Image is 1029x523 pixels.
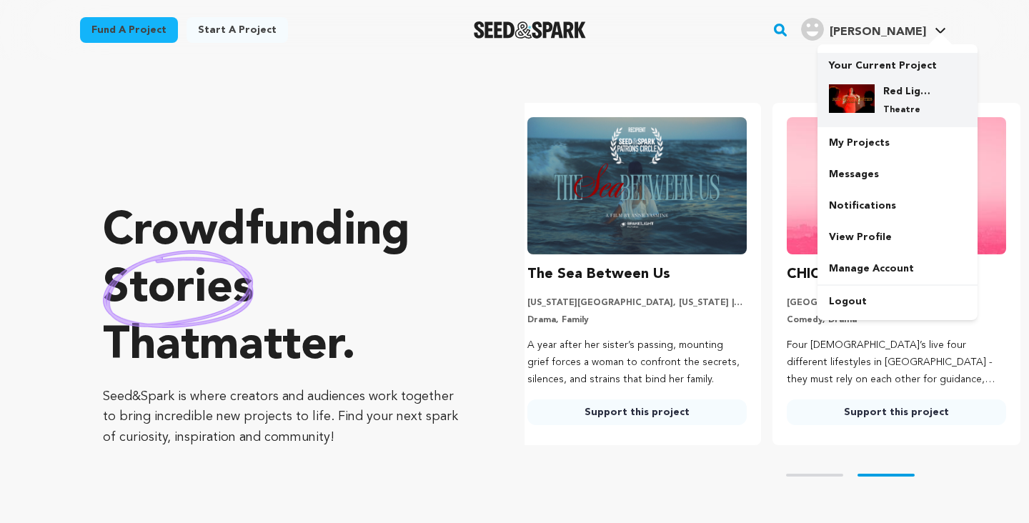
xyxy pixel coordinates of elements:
[817,190,978,221] a: Notifications
[830,26,926,38] span: [PERSON_NAME]
[527,337,747,388] p: A year after her sister’s passing, mounting grief forces a woman to confront the secrets, silence...
[801,18,824,41] img: user.png
[817,221,978,253] a: View Profile
[817,127,978,159] a: My Projects
[527,297,747,309] p: [US_STATE][GEOGRAPHIC_DATA], [US_STATE] | Film Short
[80,17,178,43] a: Fund a project
[474,21,586,39] img: Seed&Spark Logo Dark Mode
[883,84,935,99] h4: Red Light Winter [GEOGRAPHIC_DATA]
[829,84,875,113] img: 2783e5c58354f59d.jpg
[527,117,747,254] img: The Sea Between Us image
[787,399,1006,425] a: Support this project
[103,387,467,448] p: Seed&Spark is where creators and audiences work together to bring incredible new projects to life...
[474,21,586,39] a: Seed&Spark Homepage
[798,15,949,45] span: Ramon S.'s Profile
[527,314,747,326] p: Drama, Family
[527,399,747,425] a: Support this project
[787,297,1006,309] p: [GEOGRAPHIC_DATA], [US_STATE] | Series
[829,53,966,73] p: Your Current Project
[883,104,935,116] p: Theatre
[787,117,1006,254] img: CHICAS Pilot image
[798,15,949,41] a: Ramon S.'s Profile
[103,250,254,328] img: hand sketched image
[527,263,670,286] h3: The Sea Between Us
[829,53,966,127] a: Your Current Project Red Light Winter [GEOGRAPHIC_DATA] Theatre
[817,286,978,317] a: Logout
[787,314,1006,326] p: Comedy, Drama
[817,159,978,190] a: Messages
[787,337,1006,388] p: Four [DEMOGRAPHIC_DATA]’s live four different lifestyles in [GEOGRAPHIC_DATA] - they must rely on...
[787,263,877,286] h3: CHICAS Pilot
[801,18,926,41] div: Ramon S.'s Profile
[817,253,978,284] a: Manage Account
[103,204,467,375] p: Crowdfunding that .
[187,17,288,43] a: Start a project
[199,324,342,369] span: matter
